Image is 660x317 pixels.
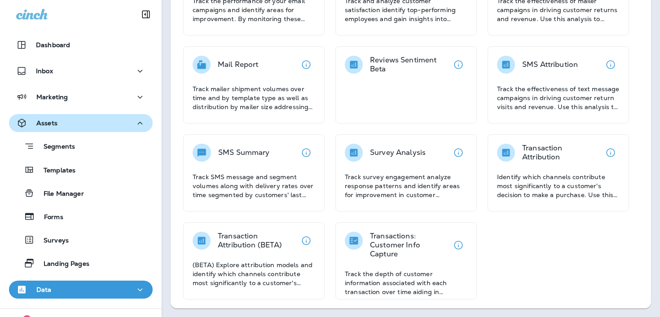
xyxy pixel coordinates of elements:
[35,190,84,198] p: File Manager
[35,167,75,175] p: Templates
[370,232,449,259] p: Transactions: Customer Info Capture
[449,56,467,74] button: View details
[9,136,153,156] button: Segments
[497,172,620,199] p: Identify which channels contribute most significantly to a customer's decision to make a purchase...
[9,36,153,54] button: Dashboard
[602,56,620,74] button: View details
[370,148,426,157] p: Survey Analysis
[370,56,449,74] p: Reviews Sentiment Beta
[522,144,602,162] p: Transaction Attribution
[602,144,620,162] button: View details
[36,119,57,127] p: Assets
[9,207,153,226] button: Forms
[36,41,70,48] p: Dashboard
[218,60,259,69] p: Mail Report
[9,184,153,203] button: File Manager
[449,236,467,254] button: View details
[36,93,68,101] p: Marketing
[35,143,75,152] p: Segments
[218,148,270,157] p: SMS Summary
[9,160,153,179] button: Templates
[36,286,52,293] p: Data
[9,230,153,249] button: Surveys
[345,172,467,199] p: Track survey engagement analyze response patterns and identify areas for improvement in customer ...
[449,144,467,162] button: View details
[297,144,315,162] button: View details
[9,254,153,273] button: Landing Pages
[497,84,620,111] p: Track the effectiveness of text message campaigns in driving customer return visits and revenue. ...
[193,260,315,287] p: (BETA) Explore attribution models and identify which channels contribute most significantly to a ...
[35,260,89,269] p: Landing Pages
[9,281,153,299] button: Data
[297,56,315,74] button: View details
[35,237,69,245] p: Surveys
[218,232,297,250] p: Transaction Attribution (BETA)
[522,60,578,69] p: SMS Attribution
[133,5,158,23] button: Collapse Sidebar
[36,67,53,75] p: Inbox
[9,114,153,132] button: Assets
[345,269,467,296] p: Track the depth of customer information associated with each transaction over time aiding in asse...
[9,62,153,80] button: Inbox
[193,172,315,199] p: Track SMS message and segment volumes along with delivery rates over time segmented by customers'...
[297,232,315,250] button: View details
[9,88,153,106] button: Marketing
[35,213,63,222] p: Forms
[193,84,315,111] p: Track mailer shipment volumes over time and by template type as well as distribution by mailer si...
